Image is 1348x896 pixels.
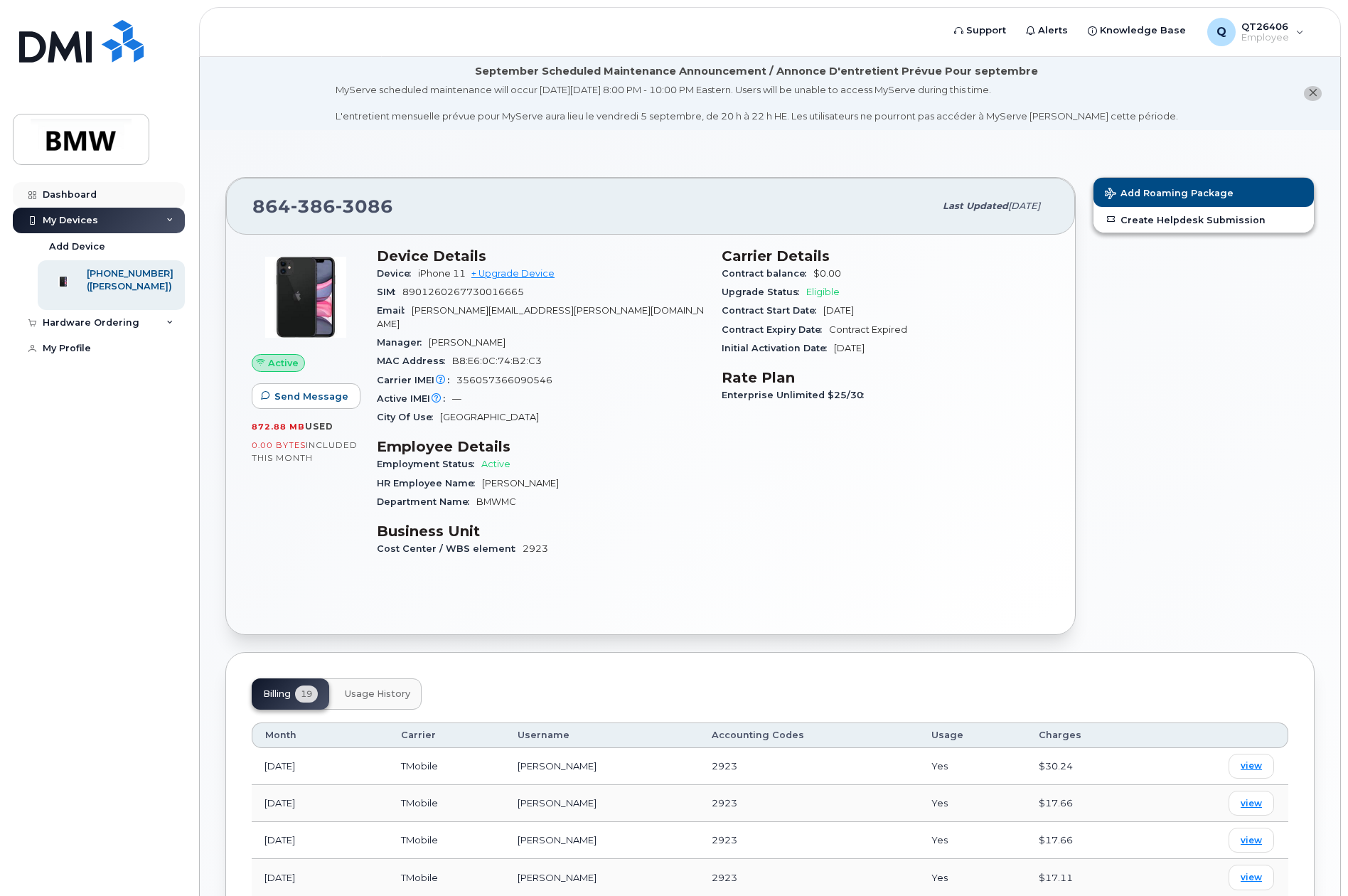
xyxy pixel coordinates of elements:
[476,496,516,507] span: BMWMC
[452,393,461,404] span: —
[377,356,452,366] span: MAC Address
[377,337,429,348] span: Manager
[1229,828,1274,853] a: view
[440,412,539,422] span: [GEOGRAPHIC_DATA]
[377,496,476,507] span: Department Name
[377,247,705,265] h3: Device Details
[377,438,705,455] h3: Employee Details
[722,390,871,400] span: Enterprise Unlimited $25/30
[305,421,333,432] span: used
[291,196,336,217] span: 386
[252,440,306,450] span: 0.00 Bytes
[722,247,1049,265] h3: Carrier Details
[1008,201,1040,211] span: [DATE]
[377,375,456,385] span: Carrier IMEI
[388,785,505,822] td: TMobile
[252,748,388,785] td: [DATE]
[377,268,418,279] span: Device
[456,375,552,385] span: 356057366090546
[252,422,305,432] span: 872.88 MB
[377,412,440,422] span: City Of Use
[336,83,1178,123] div: MyServe scheduled maintenance will occur [DATE][DATE] 8:00 PM - 10:00 PM Eastern. Users will be u...
[712,872,737,883] span: 2923
[471,268,555,279] a: + Upgrade Device
[722,305,823,316] span: Contract Start Date
[475,64,1038,79] div: September Scheduled Maintenance Announcement / Annonce D'entretient Prévue Pour septembre
[699,722,919,748] th: Accounting Codes
[1093,207,1314,233] a: Create Helpdesk Submission
[712,760,737,772] span: 2923
[722,268,813,279] span: Contract balance
[377,523,705,540] h3: Business Unit
[505,785,700,822] td: [PERSON_NAME]
[377,478,482,489] span: HR Employee Name
[252,785,388,822] td: [DATE]
[1229,865,1274,890] a: view
[263,255,348,340] img: iPhone_11.jpg
[345,688,410,700] span: Usage History
[505,859,700,896] td: [PERSON_NAME]
[943,201,1008,211] span: Last updated
[252,196,393,217] span: 864
[252,859,388,896] td: [DATE]
[834,343,865,353] span: [DATE]
[377,393,452,404] span: Active IMEI
[919,822,1026,859] td: Yes
[388,748,505,785] td: TMobile
[336,196,393,217] span: 3086
[1039,833,1140,847] div: $17.66
[252,822,388,859] td: [DATE]
[712,797,737,809] span: 2923
[829,324,907,335] span: Contract Expired
[823,305,854,316] span: [DATE]
[252,439,358,463] span: included this month
[1026,722,1153,748] th: Charges
[1229,791,1274,816] a: view
[377,543,523,554] span: Cost Center / WBS element
[1229,754,1274,779] a: view
[274,390,348,403] span: Send Message
[722,369,1049,386] h3: Rate Plan
[919,722,1026,748] th: Usage
[1241,759,1262,772] span: view
[523,543,548,554] span: 2923
[1241,797,1262,810] span: view
[1039,759,1140,773] div: $30.24
[252,722,388,748] th: Month
[482,478,559,489] span: [PERSON_NAME]
[505,722,700,748] th: Username
[712,834,737,846] span: 2923
[1241,834,1262,847] span: view
[505,748,700,785] td: [PERSON_NAME]
[1093,178,1314,207] button: Add Roaming Package
[1241,871,1262,884] span: view
[402,287,524,297] span: 8901260267730016665
[388,722,505,748] th: Carrier
[813,268,841,279] span: $0.00
[1286,834,1337,885] iframe: Messenger Launcher
[505,822,700,859] td: [PERSON_NAME]
[1039,796,1140,810] div: $17.66
[919,859,1026,896] td: Yes
[1105,188,1234,201] span: Add Roaming Package
[722,324,829,335] span: Contract Expiry Date
[481,459,510,469] span: Active
[377,459,481,469] span: Employment Status
[722,287,806,297] span: Upgrade Status
[452,356,542,366] span: B8:E6:0C:74:B2:C3
[429,337,505,348] span: [PERSON_NAME]
[377,305,412,316] span: Email
[388,859,505,896] td: TMobile
[377,287,402,297] span: SIM
[377,305,704,329] span: [PERSON_NAME][EMAIL_ADDRESS][PERSON_NAME][DOMAIN_NAME]
[1039,871,1140,885] div: $17.11
[919,785,1026,822] td: Yes
[806,287,840,297] span: Eligible
[388,822,505,859] td: TMobile
[418,268,466,279] span: iPhone 11
[919,748,1026,785] td: Yes
[252,383,360,409] button: Send Message
[722,343,834,353] span: Initial Activation Date
[268,356,299,370] span: Active
[1304,86,1322,101] button: close notification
